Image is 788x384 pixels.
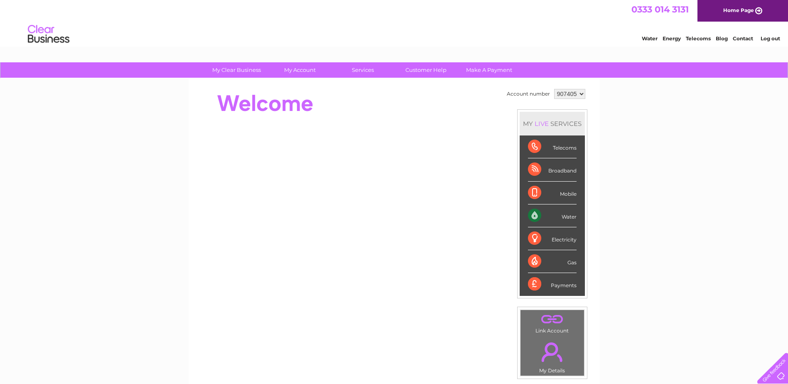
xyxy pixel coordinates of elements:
div: Payments [528,273,577,295]
a: Customer Help [392,62,460,78]
div: Gas [528,250,577,273]
a: . [523,312,582,327]
td: My Details [520,335,584,376]
div: MY SERVICES [520,112,585,135]
a: My Account [265,62,334,78]
div: Water [528,204,577,227]
td: Account number [505,87,552,101]
a: My Clear Business [202,62,271,78]
a: Water [642,35,658,42]
div: LIVE [533,120,550,128]
a: Contact [733,35,753,42]
div: Mobile [528,182,577,204]
a: Blog [716,35,728,42]
td: Link Account [520,310,584,336]
div: Telecoms [528,135,577,158]
div: Clear Business is a trading name of Verastar Limited (registered in [GEOGRAPHIC_DATA] No. 3667643... [198,5,591,40]
div: Electricity [528,227,577,250]
img: logo.png [27,22,70,47]
a: Energy [663,35,681,42]
a: Telecoms [686,35,711,42]
a: 0333 014 3131 [631,4,689,15]
a: Make A Payment [455,62,523,78]
div: Broadband [528,158,577,181]
a: . [523,337,582,367]
a: Services [329,62,397,78]
a: Log out [761,35,780,42]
